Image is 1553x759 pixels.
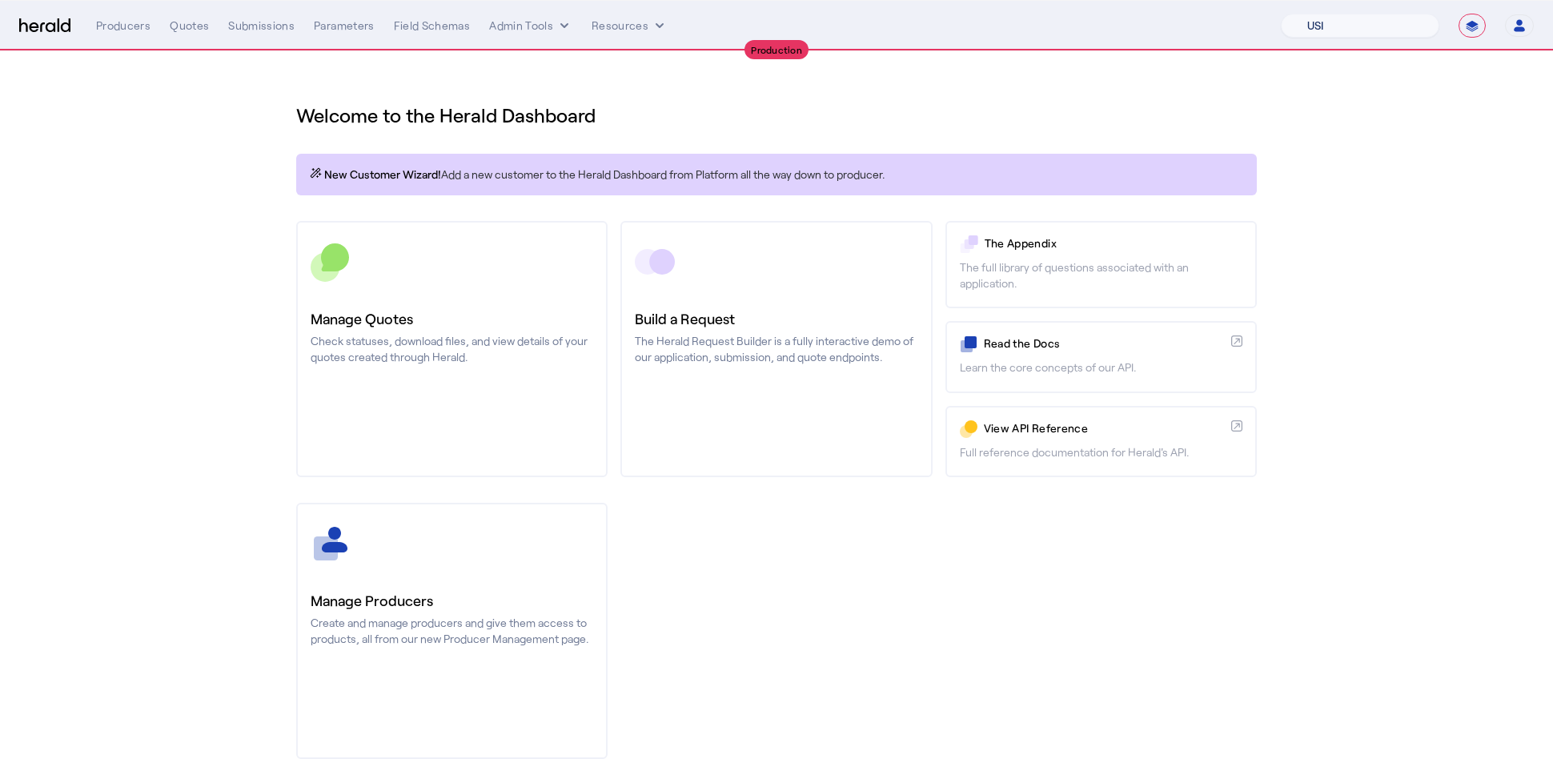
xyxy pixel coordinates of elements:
p: The Herald Request Builder is a fully interactive demo of our application, submission, and quote ... [635,333,917,365]
a: View API ReferenceFull reference documentation for Herald's API. [945,406,1257,477]
h3: Build a Request [635,307,917,330]
p: The full library of questions associated with an application. [960,259,1242,291]
h3: Manage Quotes [311,307,593,330]
div: Producers [96,18,150,34]
p: The Appendix [985,235,1242,251]
div: Production [744,40,809,59]
p: Add a new customer to the Herald Dashboard from Platform all the way down to producer. [309,167,1244,183]
p: Full reference documentation for Herald's API. [960,444,1242,460]
a: Manage QuotesCheck statuses, download files, and view details of your quotes created through Herald. [296,221,608,477]
img: Herald Logo [19,18,70,34]
div: Submissions [228,18,295,34]
a: The AppendixThe full library of questions associated with an application. [945,221,1257,308]
div: Parameters [314,18,375,34]
div: Field Schemas [394,18,471,34]
p: View API Reference [984,420,1225,436]
h1: Welcome to the Herald Dashboard [296,102,1257,128]
div: Quotes [170,18,209,34]
p: Create and manage producers and give them access to products, all from our new Producer Managemen... [311,615,593,647]
p: Learn the core concepts of our API. [960,359,1242,375]
button: Resources dropdown menu [592,18,668,34]
button: internal dropdown menu [489,18,572,34]
a: Manage ProducersCreate and manage producers and give them access to products, all from our new Pr... [296,503,608,759]
p: Check statuses, download files, and view details of your quotes created through Herald. [311,333,593,365]
h3: Manage Producers [311,589,593,612]
a: Build a RequestThe Herald Request Builder is a fully interactive demo of our application, submiss... [620,221,932,477]
span: New Customer Wizard! [324,167,441,183]
p: Read the Docs [984,335,1225,351]
a: Read the DocsLearn the core concepts of our API. [945,321,1257,392]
